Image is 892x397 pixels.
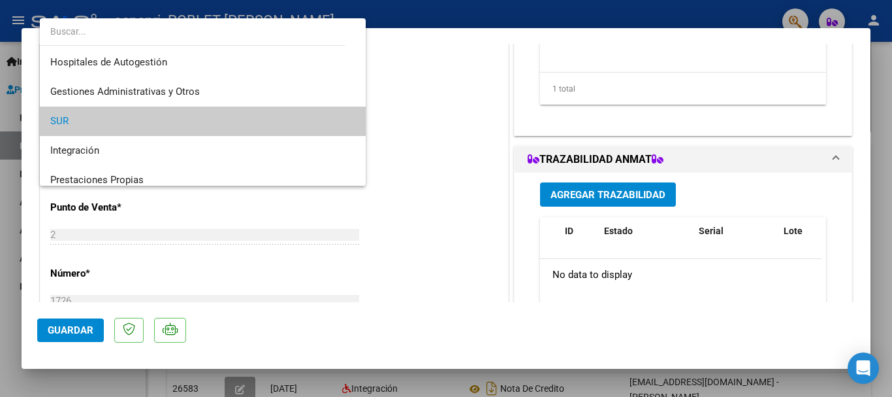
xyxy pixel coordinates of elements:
[50,145,99,156] span: Integración
[40,18,345,45] input: dropdown search
[50,174,144,186] span: Prestaciones Propias
[848,353,879,384] div: Open Intercom Messenger
[50,86,200,97] span: Gestiones Administrativas y Otros
[50,56,167,68] span: Hospitales de Autogestión
[50,115,69,127] span: SUR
